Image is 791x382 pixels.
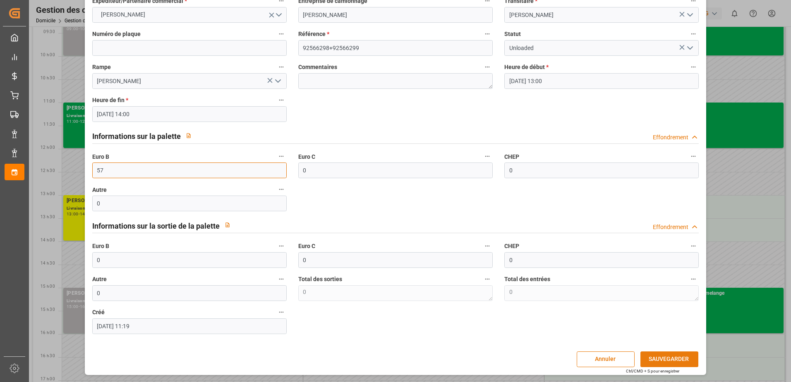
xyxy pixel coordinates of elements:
[92,186,107,193] font: Autre
[298,276,342,282] font: Total des sorties
[276,184,287,195] button: Autre
[688,241,699,251] button: CHEP
[92,153,109,160] font: Euro B
[683,42,696,55] button: Ouvrir le menu
[298,153,315,160] font: Euro C
[504,40,699,56] input: Type à rechercher/sélectionner
[298,243,315,249] font: Euro C
[482,241,493,251] button: Euro C
[276,95,287,105] button: Heure de fin *
[92,106,287,122] input: JJ-MM-AAAA HH :MM
[92,309,105,315] font: Créé
[504,64,545,70] font: Heure de début
[298,31,326,37] font: Référence
[504,153,519,160] font: CHEP
[653,133,688,142] div: Effondrement
[482,29,493,39] button: Référence *
[504,285,699,301] textarea: 0
[92,276,107,282] font: Autre
[276,29,287,39] button: Numéro de plaque
[640,351,698,367] button: SAUVEGARDER
[220,217,235,233] button: View description
[92,131,181,142] h2: Informations sur la palette
[92,243,109,249] font: Euro B
[298,285,493,301] textarea: 0
[92,31,141,37] font: Numéro de plaque
[271,75,283,88] button: Ouvrir le menu
[276,241,287,251] button: Euro B
[688,62,699,72] button: Heure de début *
[276,307,287,318] button: Créé
[577,351,635,367] button: Annuler
[688,151,699,162] button: CHEP
[653,223,688,232] div: Effondrement
[92,318,287,334] input: JJ-MM-AAAA HH :MM
[482,151,493,162] button: Euro C
[92,220,220,232] h2: Informations sur la sortie de la palette
[688,274,699,284] button: Total des entrées
[276,62,287,72] button: Rampe
[688,29,699,39] button: Statut
[482,274,493,284] button: Total des sorties
[626,368,679,374] div: Ctrl/CMD + S pour enregistrer
[504,243,519,249] font: CHEP
[92,7,287,23] button: Ouvrir le menu
[276,274,287,284] button: Autre
[92,73,287,89] input: Type à rechercher/sélectionner
[181,128,197,143] button: View description
[504,31,521,37] font: Statut
[504,73,699,89] input: JJ-MM-AAAA HH :MM
[92,97,125,103] font: Heure de fin
[482,62,493,72] button: Commentaires
[276,151,287,162] button: Euro B
[504,276,550,282] font: Total des entrées
[92,64,111,70] font: Rampe
[97,10,149,19] span: [PERSON_NAME]
[683,9,696,21] button: Ouvrir le menu
[298,64,337,70] font: Commentaires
